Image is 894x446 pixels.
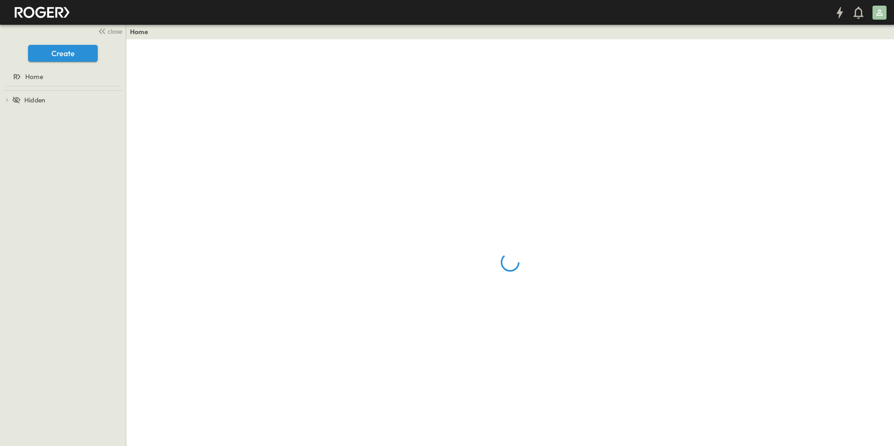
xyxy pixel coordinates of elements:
[108,27,122,36] span: close
[130,27,154,36] nav: breadcrumbs
[130,27,148,36] a: Home
[24,95,45,105] span: Hidden
[25,72,43,81] span: Home
[2,70,122,83] a: Home
[28,45,98,62] button: Create
[94,24,124,37] button: close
